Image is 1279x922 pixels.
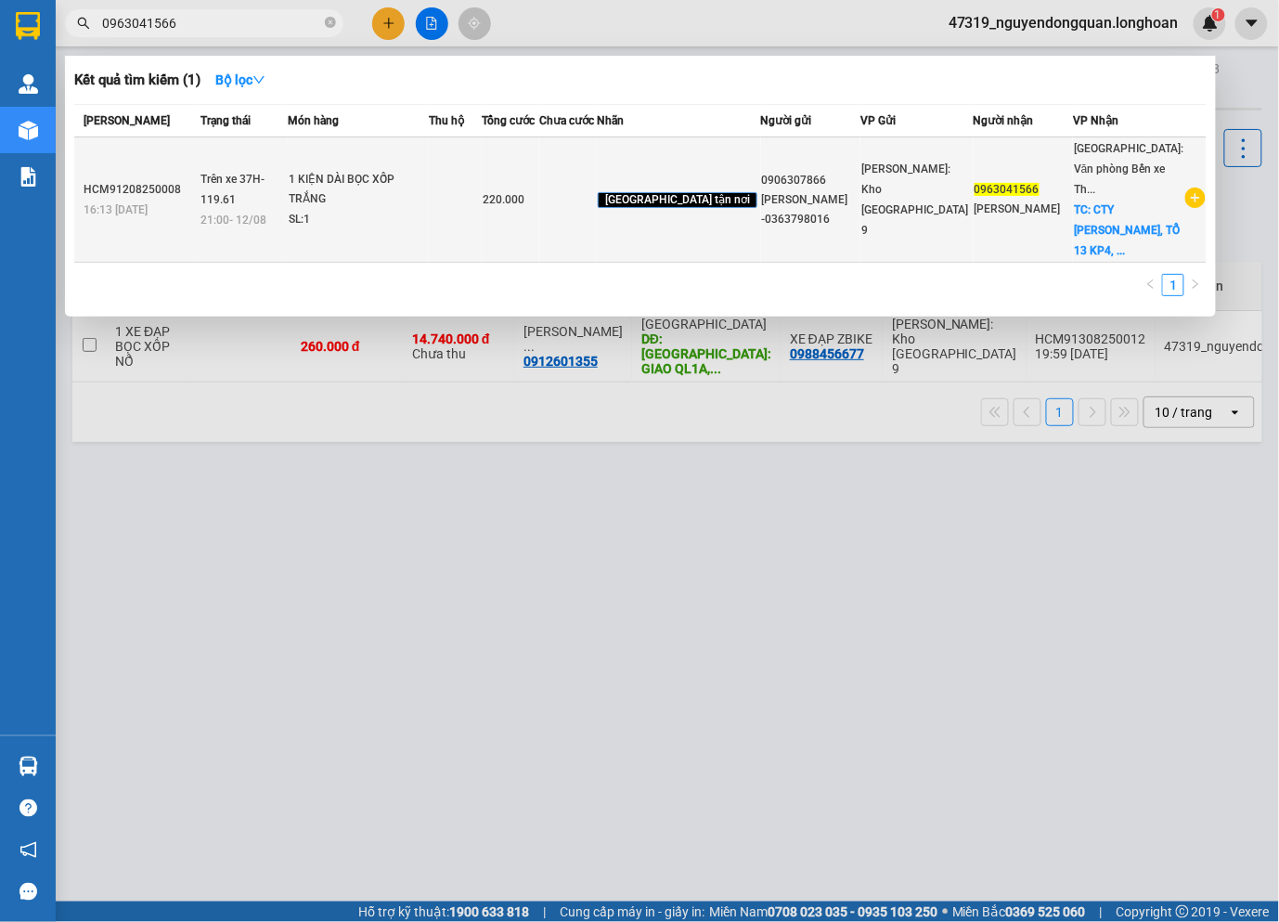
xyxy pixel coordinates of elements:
[84,180,196,200] div: HCM91208250008
[1190,279,1201,290] span: right
[1163,275,1183,295] a: 1
[200,65,280,95] button: Bộ lọcdown
[1162,274,1184,296] li: 1
[19,167,38,187] img: solution-icon
[597,114,624,127] span: Nhãn
[19,74,38,94] img: warehouse-icon
[19,121,38,140] img: warehouse-icon
[974,114,1034,127] span: Người nhận
[1073,114,1118,127] span: VP Nhận
[1145,279,1156,290] span: left
[860,114,896,127] span: VP Gửi
[74,71,200,90] h3: Kết quả tìm kiếm ( 1 )
[19,841,37,859] span: notification
[1140,274,1162,296] button: left
[19,757,38,776] img: warehouse-icon
[201,114,252,127] span: Trạng thái
[325,17,336,28] span: close-circle
[1184,274,1207,296] li: Next Page
[84,114,170,127] span: [PERSON_NAME]
[761,114,812,127] span: Người gửi
[975,183,1040,196] span: 0963041566
[1074,203,1180,257] span: TC: CTY [PERSON_NAME], TỔ 13 KP4, ...
[429,114,464,127] span: Thu hộ
[215,72,265,87] strong: Bộ lọc
[483,193,524,206] span: 220.000
[16,12,40,40] img: logo-vxr
[1140,274,1162,296] li: Previous Page
[1074,142,1183,196] span: [GEOGRAPHIC_DATA]: Văn phòng Bến xe Th...
[1185,188,1206,208] span: plus-circle
[77,17,90,30] span: search
[84,203,148,216] span: 16:13 [DATE]
[539,114,594,127] span: Chưa cước
[288,114,339,127] span: Món hàng
[325,15,336,32] span: close-circle
[19,799,37,817] span: question-circle
[201,214,267,227] span: 21:00 - 12/08
[598,192,757,209] span: [GEOGRAPHIC_DATA] tận nơi
[762,190,859,229] div: [PERSON_NAME] -0363798016
[102,13,321,33] input: Tìm tên, số ĐT hoặc mã đơn
[975,200,1072,219] div: [PERSON_NAME]
[252,73,265,86] span: down
[19,883,37,901] span: message
[1184,274,1207,296] button: right
[289,210,428,230] div: SL: 1
[201,173,265,206] span: Trên xe 37H-119.61
[762,171,859,190] div: 0906307866
[861,162,968,237] span: [PERSON_NAME]: Kho [GEOGRAPHIC_DATA] 9
[482,114,535,127] span: Tổng cước
[289,170,428,210] div: 1 KIỆN DÀI BỌC XỐP TRẮNG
